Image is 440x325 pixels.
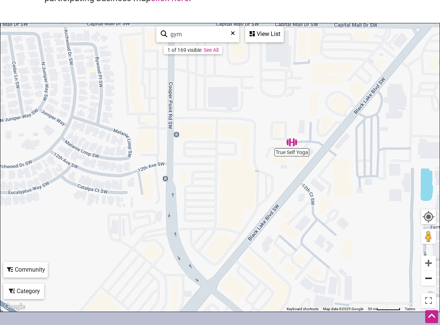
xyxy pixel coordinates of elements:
input: Type to find and filter... [167,27,234,42]
div: See a list of the visible businesses [245,26,284,42]
a: Terms [405,307,415,311]
button: Map Scale: 50 m per 61 pixels [366,306,403,312]
button: Keyboard shortcuts [287,306,319,312]
div: True Self Yoga [286,137,297,148]
div: 1 of 169 visible [167,47,201,53]
span: Map data ©2025 Google [323,307,363,311]
div: Scroll Back to Top [425,310,438,323]
span: 50 m [368,307,376,311]
div: Category [4,284,43,298]
div: Filter by category [3,283,44,299]
div: View List [246,27,283,41]
div: Filter by Community [3,262,48,278]
button: Your Location [421,209,436,224]
button: Drag Pegman onto the map to open Street View [421,229,436,244]
a: See All [204,47,219,53]
button: Zoom in [421,256,436,271]
img: Google [2,302,27,312]
div: Community [4,263,47,277]
button: Toggle fullscreen view [420,292,437,309]
a: Open this area in Google Maps (opens a new window) [2,302,27,312]
button: Zoom out [421,271,436,286]
div: Type to search and filter [156,26,239,42]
